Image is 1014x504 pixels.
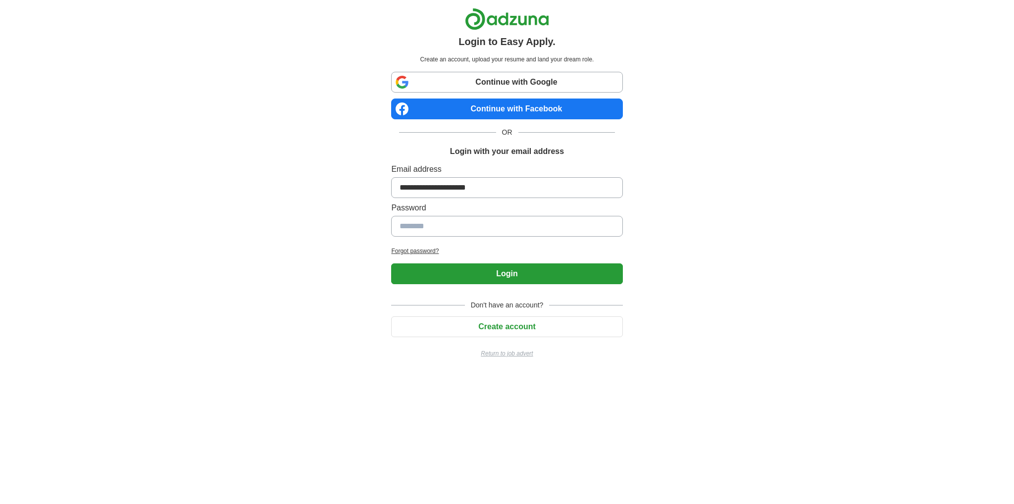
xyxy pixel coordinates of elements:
[391,247,622,255] a: Forgot password?
[393,55,620,64] p: Create an account, upload your resume and land your dream role.
[391,72,622,93] a: Continue with Google
[391,263,622,284] button: Login
[465,300,550,310] span: Don't have an account?
[391,349,622,358] a: Return to job advert
[465,8,549,30] img: Adzuna logo
[391,322,622,331] a: Create account
[458,34,556,49] h1: Login to Easy Apply.
[391,316,622,337] button: Create account
[391,202,622,214] label: Password
[391,163,622,175] label: Email address
[450,146,564,157] h1: Login with your email address
[391,99,622,119] a: Continue with Facebook
[496,127,518,138] span: OR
